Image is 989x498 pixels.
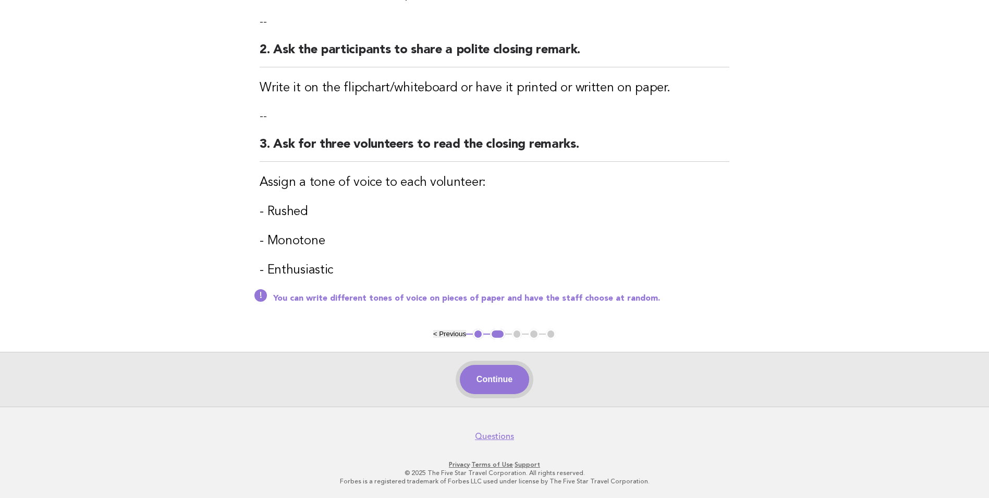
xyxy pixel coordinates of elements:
[260,42,729,67] h2: 2. Ask the participants to share a polite closing remark.
[273,293,729,304] p: You can write different tones of voice on pieces of paper and have the staff choose at random.
[490,329,505,339] button: 2
[176,460,814,469] p: · ·
[260,204,729,220] h3: - Rushed
[260,262,729,279] h3: - Enthusiastic
[471,461,513,468] a: Terms of Use
[176,477,814,485] p: Forbes is a registered trademark of Forbes LLC used under license by The Five Star Travel Corpora...
[260,80,729,97] h3: Write it on the flipchart/whiteboard or have it printed or written on paper.
[460,365,529,394] button: Continue
[176,469,814,477] p: © 2025 The Five Star Travel Corporation. All rights reserved.
[260,136,729,162] h2: 3. Ask for three volunteers to read the closing remarks.
[473,329,483,339] button: 1
[433,330,466,338] button: < Previous
[449,461,470,468] a: Privacy
[260,174,729,191] h3: Assign a tone of voice to each volunteer:
[260,233,729,250] h3: - Monotone
[475,431,514,442] a: Questions
[260,109,729,124] p: --
[515,461,540,468] a: Support
[260,15,729,29] p: --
